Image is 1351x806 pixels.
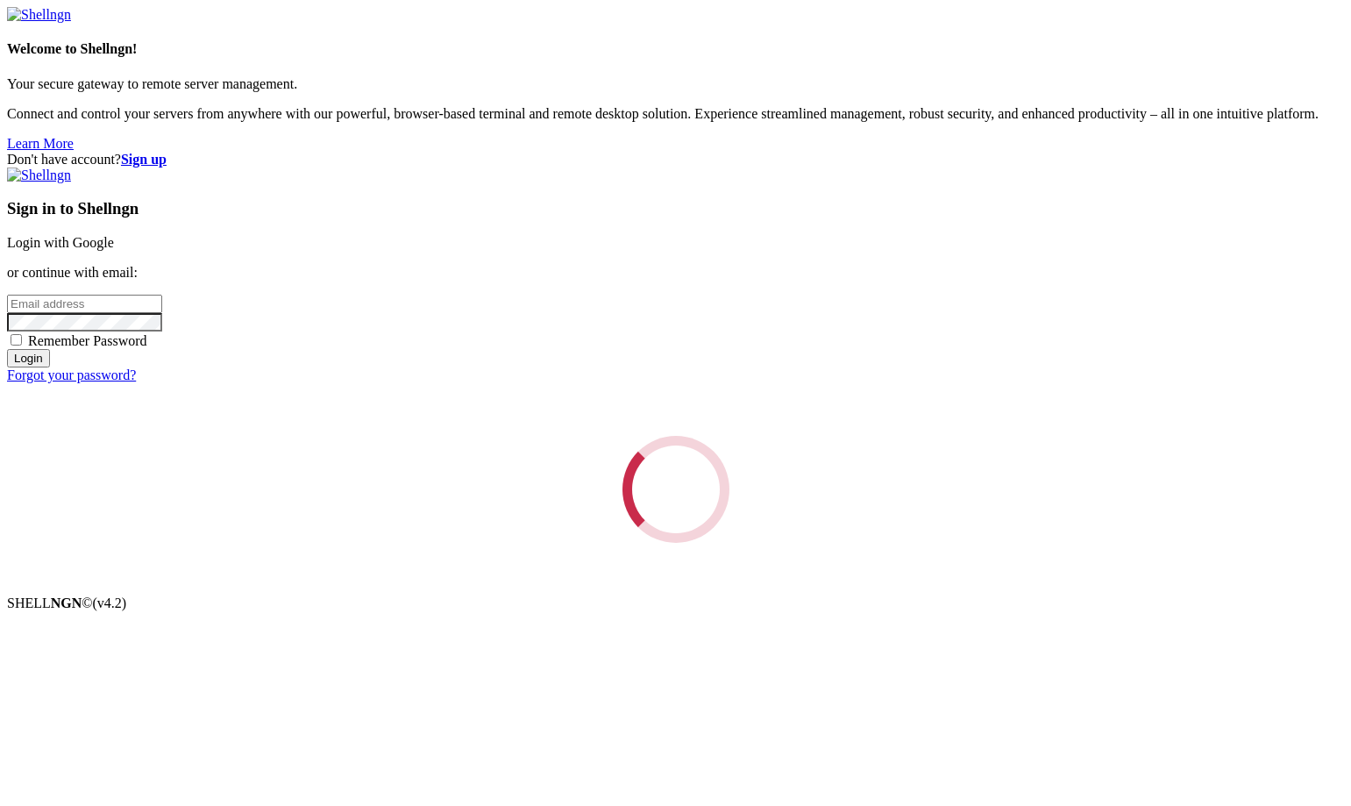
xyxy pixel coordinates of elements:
[11,334,22,346] input: Remember Password
[7,136,74,151] a: Learn More
[7,41,1344,57] h4: Welcome to Shellngn!
[602,417,749,563] div: Loading...
[7,295,162,313] input: Email address
[7,106,1344,122] p: Connect and control your servers from anywhere with our powerful, browser-based terminal and remo...
[7,168,71,183] img: Shellngn
[7,76,1344,92] p: Your secure gateway to remote server management.
[121,152,167,167] a: Sign up
[7,367,136,382] a: Forgot your password?
[93,596,127,610] span: 4.2.0
[7,235,114,250] a: Login with Google
[7,349,50,367] input: Login
[7,199,1344,218] h3: Sign in to Shellngn
[7,152,1344,168] div: Don't have account?
[7,7,71,23] img: Shellngn
[51,596,82,610] b: NGN
[7,596,126,610] span: SHELL ©
[28,333,147,348] span: Remember Password
[7,265,1344,281] p: or continue with email:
